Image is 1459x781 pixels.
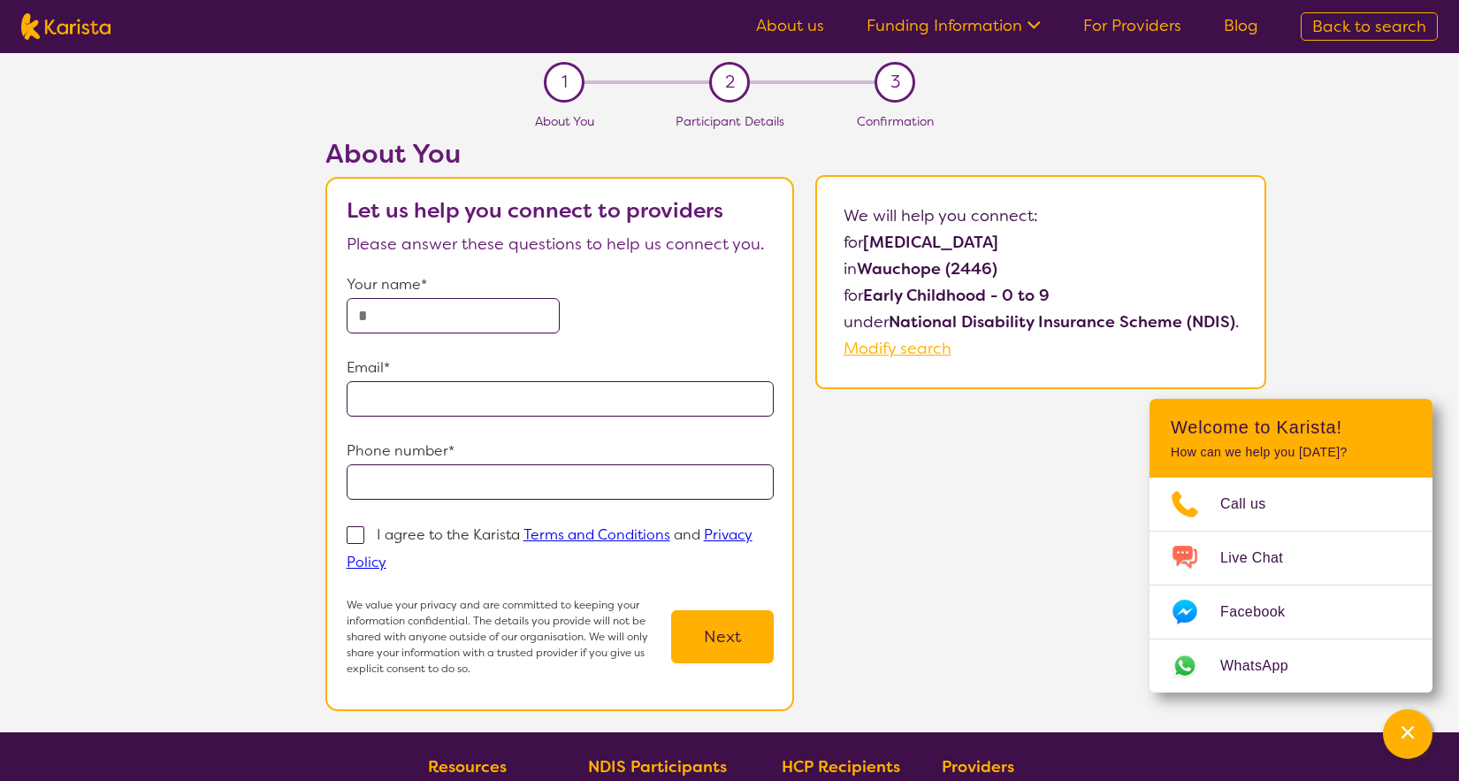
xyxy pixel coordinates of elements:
[844,256,1239,282] p: in
[844,282,1239,309] p: for
[1220,545,1304,571] span: Live Chat
[857,113,934,129] span: Confirmation
[1150,399,1432,693] div: Channel Menu
[347,355,775,381] p: Email*
[1171,417,1411,438] h2: Welcome to Karista!
[1083,15,1181,36] a: For Providers
[1301,12,1438,41] a: Back to search
[347,231,775,257] p: Please answer these questions to help us connect you.
[725,69,735,96] span: 2
[588,756,727,777] b: NDIS Participants
[523,525,670,544] a: Terms and Conditions
[782,756,900,777] b: HCP Recipients
[535,113,594,129] span: About You
[325,138,794,170] h2: About You
[21,13,111,40] img: Karista logo
[1150,478,1432,693] ul: Choose channel
[428,756,507,777] b: Resources
[347,272,775,298] p: Your name*
[347,438,775,464] p: Phone number*
[844,338,951,359] a: Modify search
[1150,639,1432,693] a: Web link opens in a new tab.
[942,756,1014,777] b: Providers
[671,610,774,663] button: Next
[676,113,784,129] span: Participant Details
[844,309,1239,335] p: under .
[756,15,824,36] a: About us
[857,258,997,279] b: Wauchope (2446)
[1220,599,1306,625] span: Facebook
[347,525,752,571] p: I agree to the Karista and
[889,311,1235,333] b: National Disability Insurance Scheme (NDIS)
[890,69,900,96] span: 3
[347,196,723,225] b: Let us help you connect to providers
[844,229,1239,256] p: for
[1312,16,1426,37] span: Back to search
[844,203,1239,229] p: We will help you connect:
[1171,445,1411,460] p: How can we help you [DATE]?
[863,232,998,253] b: [MEDICAL_DATA]
[867,15,1041,36] a: Funding Information
[863,285,1050,306] b: Early Childhood - 0 to 9
[1220,491,1287,517] span: Call us
[1224,15,1258,36] a: Blog
[561,69,568,96] span: 1
[1383,709,1432,759] button: Channel Menu
[347,597,672,677] p: We value your privacy and are committed to keeping your information confidential. The details you...
[1220,653,1310,679] span: WhatsApp
[347,525,752,571] a: Privacy Policy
